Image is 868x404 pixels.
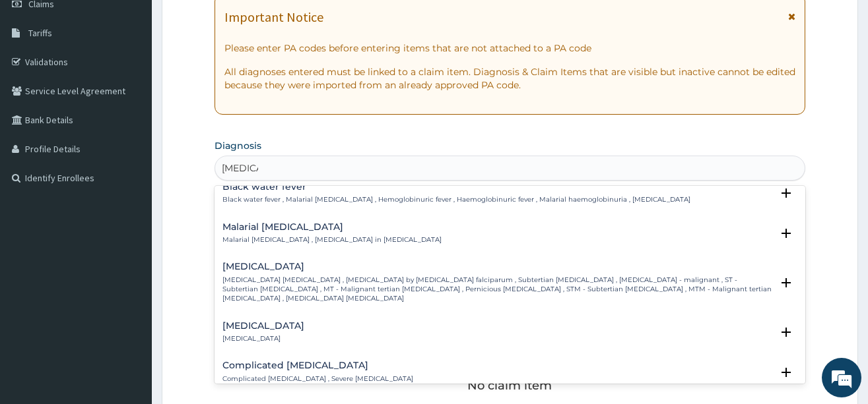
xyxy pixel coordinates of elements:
span: We're online! [77,119,182,252]
p: [MEDICAL_DATA] [MEDICAL_DATA] , [MEDICAL_DATA] by [MEDICAL_DATA] falciparum , Subtertian [MEDICAL... [222,275,772,304]
span: Tariffs [28,27,52,39]
div: Minimize live chat window [217,7,248,38]
i: open select status [778,225,794,241]
i: open select status [778,324,794,340]
i: open select status [778,185,794,201]
p: No claim item [467,379,552,392]
h1: Important Notice [224,10,323,24]
h4: [MEDICAL_DATA] [222,262,772,272]
p: [MEDICAL_DATA] [222,334,304,343]
div: Chat with us now [69,74,222,91]
p: Malarial [MEDICAL_DATA] , [MEDICAL_DATA] in [MEDICAL_DATA] [222,235,442,245]
h4: Black water fever [222,182,690,192]
p: All diagnoses entered must be linked to a claim item. Diagnosis & Claim Items that are visible bu... [224,65,795,92]
h4: Malarial [MEDICAL_DATA] [222,222,442,232]
i: open select status [778,275,794,291]
i: open select status [778,364,794,380]
textarea: Type your message and hit 'Enter' [7,266,251,312]
img: d_794563401_company_1708531726252_794563401 [24,66,53,99]
p: Please enter PA codes before entering items that are not attached to a PA code [224,42,795,55]
h4: Complicated [MEDICAL_DATA] [222,361,413,370]
h4: [MEDICAL_DATA] [222,321,304,331]
label: Diagnosis [215,139,261,152]
p: Complicated [MEDICAL_DATA] , Severe [MEDICAL_DATA] [222,374,413,384]
p: Black water fever , Malarial [MEDICAL_DATA] , Hemoglobinuric fever , Haemoglobinuric fever , Mala... [222,195,690,204]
